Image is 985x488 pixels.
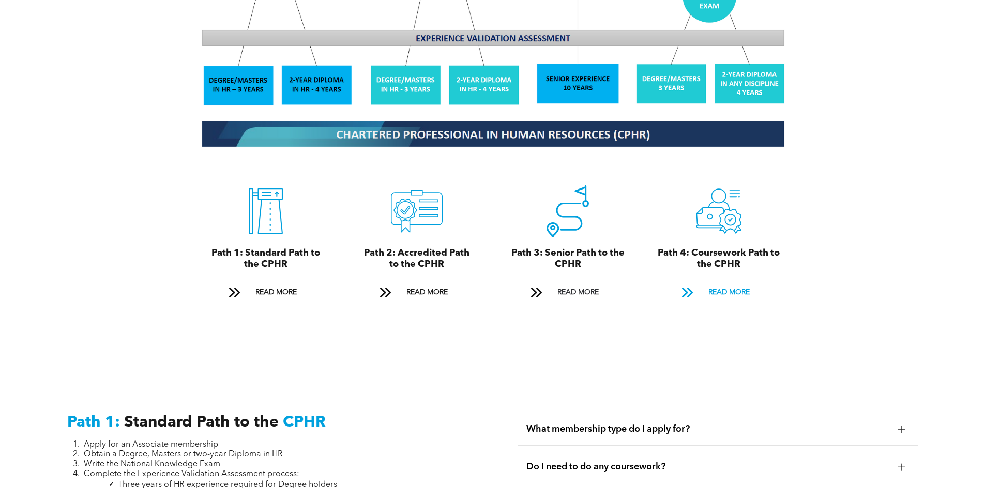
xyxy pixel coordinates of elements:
[84,440,218,449] span: Apply for an Associate membership
[674,283,763,302] a: READ MORE
[403,283,451,302] span: READ MORE
[84,460,220,468] span: Write the National Knowledge Exam
[523,283,612,302] a: READ MORE
[283,415,326,430] span: CPHR
[364,248,469,269] span: Path 2: Accredited Path to the CPHR
[84,470,299,478] span: Complete the Experience Validation Assessment process:
[526,423,890,435] span: What membership type do I apply for?
[211,248,320,269] span: Path 1: Standard Path to the CPHR
[372,283,461,302] a: READ MORE
[124,415,279,430] span: Standard Path to the
[554,283,602,302] span: READ MORE
[511,248,625,269] span: Path 3: Senior Path to the CPHR
[67,415,120,430] span: Path 1:
[658,248,780,269] span: Path 4: Coursework Path to the CPHR
[84,450,283,459] span: Obtain a Degree, Masters or two-year Diploma in HR
[221,283,310,302] a: READ MORE
[526,461,890,473] span: Do I need to do any coursework?
[705,283,753,302] span: READ MORE
[252,283,300,302] span: READ MORE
